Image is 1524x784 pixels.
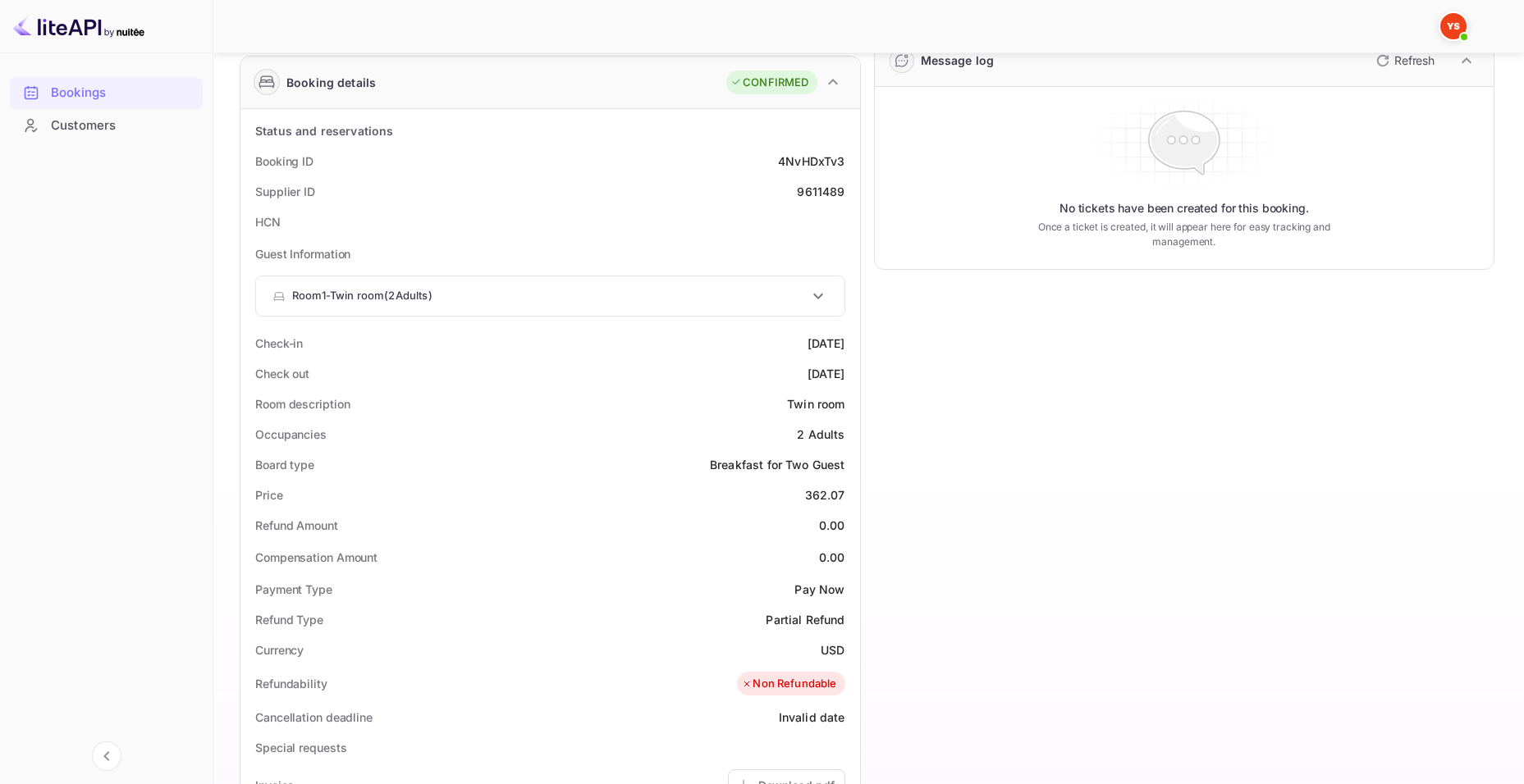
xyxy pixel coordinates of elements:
div: Occupancies [255,426,327,443]
div: Bookings [10,77,203,109]
div: Price [255,486,283,504]
div: Customers [51,116,195,135]
div: 2 Adults [797,426,844,443]
div: Check out [255,365,309,382]
div: 4NvHDxTv3 [778,153,844,170]
div: Partial Refund [766,611,844,628]
div: Refundability [255,675,327,692]
div: Check-in [255,335,303,352]
button: Collapse navigation [92,741,121,771]
p: Once a ticket is created, it will appear here for easy tracking and management. [1018,220,1351,249]
div: 362.07 [805,486,845,504]
div: HCN [255,213,281,230]
p: Room 1 - Twin room ( 2 Adults ) [292,288,432,304]
div: Refund Amount [255,517,338,534]
div: USD [821,641,844,659]
div: Customers [10,110,203,142]
div: Board type [255,456,314,473]
img: LiteAPI logo [13,13,144,39]
div: Invalid date [779,709,845,726]
div: [DATE] [808,335,845,352]
div: Twin room [787,395,844,413]
div: Room description [255,395,350,413]
button: Refresh [1366,48,1441,74]
div: Bookings [51,84,195,103]
div: Cancellation deadline [255,709,373,726]
div: Pay Now [794,581,844,598]
div: 0.00 [819,549,845,566]
p: Guest Information [255,245,845,262]
div: Status and reservations [255,122,393,139]
div: Supplier ID [255,183,315,200]
div: Booking ID [255,153,313,170]
div: Special requests [255,739,346,756]
div: Message log [921,52,995,69]
div: Booking details [286,74,376,91]
a: Bookings [10,77,203,107]
div: Payment Type [255,581,332,598]
div: Breakfast for Two Guest [710,456,844,473]
div: [DATE] [808,365,845,382]
div: 9611489 [797,183,844,200]
div: 0.00 [819,517,845,534]
div: Room1-Twin room(2Adults) [256,276,844,316]
p: No tickets have been created for this booking. [1059,200,1309,217]
div: Non Refundable [741,676,836,692]
p: Refresh [1394,52,1435,69]
div: Currency [255,641,304,659]
a: Customers [10,110,203,140]
div: Compensation Amount [255,549,378,566]
div: Refund Type [255,611,323,628]
div: CONFIRMED [730,75,808,91]
img: Yandex Support [1440,13,1467,39]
